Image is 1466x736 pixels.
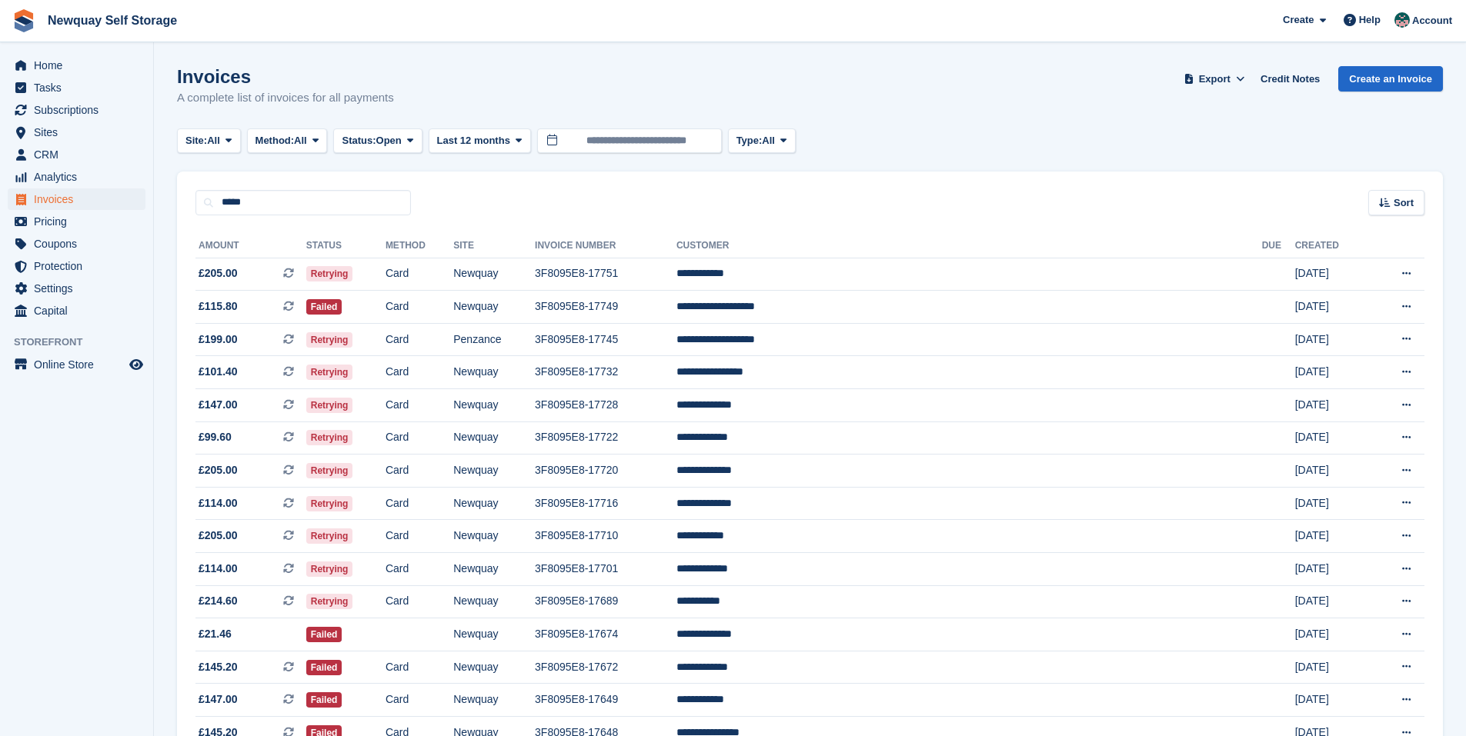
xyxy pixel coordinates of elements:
[1295,421,1370,455] td: [DATE]
[199,495,238,511] span: £114.00
[1295,389,1370,422] td: [DATE]
[728,128,796,154] button: Type: All
[676,234,1262,258] th: Customer
[1262,234,1295,258] th: Due
[199,691,238,708] span: £147.00
[333,128,422,154] button: Status: Open
[255,133,295,148] span: Method:
[453,651,535,684] td: Newquay
[34,122,126,143] span: Sites
[535,684,676,717] td: 3F8095E8-17649
[453,323,535,356] td: Penzance
[306,660,342,675] span: Failed
[762,133,775,148] span: All
[386,585,453,618] td: Card
[386,553,453,586] td: Card
[306,332,353,348] span: Retrying
[386,421,453,455] td: Card
[535,455,676,488] td: 3F8095E8-17720
[535,520,676,553] td: 3F8095E8-17710
[386,487,453,520] td: Card
[535,234,676,258] th: Invoice Number
[34,144,126,165] span: CRM
[1295,291,1370,324] td: [DATE]
[199,331,238,348] span: £199.00
[14,335,153,350] span: Storefront
[8,278,145,299] a: menu
[34,55,126,76] span: Home
[306,627,342,642] span: Failed
[535,421,676,455] td: 3F8095E8-17722
[535,618,676,651] td: 3F8095E8-17674
[306,594,353,609] span: Retrying
[1412,13,1452,28] span: Account
[247,128,328,154] button: Method: All
[8,300,145,321] a: menu
[437,133,510,148] span: Last 12 months
[8,122,145,143] a: menu
[207,133,220,148] span: All
[1295,651,1370,684] td: [DATE]
[8,144,145,165] a: menu
[34,166,126,188] span: Analytics
[8,255,145,277] a: menu
[1180,66,1248,92] button: Export
[1359,12,1381,28] span: Help
[453,389,535,422] td: Newquay
[195,234,306,258] th: Amount
[535,585,676,618] td: 3F8095E8-17689
[453,585,535,618] td: Newquay
[453,455,535,488] td: Newquay
[1283,12,1314,28] span: Create
[453,618,535,651] td: Newquay
[535,651,676,684] td: 3F8095E8-17672
[34,278,126,299] span: Settings
[453,553,535,586] td: Newquay
[185,133,207,148] span: Site:
[306,561,353,577] span: Retrying
[453,520,535,553] td: Newquay
[199,528,238,544] span: £205.00
[453,291,535,324] td: Newquay
[386,291,453,324] td: Card
[386,389,453,422] td: Card
[306,528,353,544] span: Retrying
[376,133,402,148] span: Open
[199,561,238,577] span: £114.00
[306,496,353,511] span: Retrying
[34,211,126,232] span: Pricing
[535,487,676,520] td: 3F8095E8-17716
[199,298,238,315] span: £115.80
[12,9,35,32] img: stora-icon-8386f47178a22dfd0bd8f6a31ec36ba5ce8667c1dd55bd0f319d3a0aa187defe.svg
[34,99,126,121] span: Subscriptions
[429,128,531,154] button: Last 12 months
[386,234,453,258] th: Method
[386,651,453,684] td: Card
[306,266,353,281] span: Retrying
[42,8,183,33] a: Newquay Self Storage
[8,77,145,98] a: menu
[453,234,535,258] th: Site
[306,234,386,258] th: Status
[1394,195,1414,211] span: Sort
[453,421,535,455] td: Newquay
[199,429,232,445] span: £99.60
[306,692,342,708] span: Failed
[199,265,238,281] span: £205.00
[1295,234,1370,258] th: Created
[535,553,676,586] td: 3F8095E8-17701
[34,300,126,321] span: Capital
[8,55,145,76] a: menu
[535,389,676,422] td: 3F8095E8-17728
[34,354,126,375] span: Online Store
[386,258,453,291] td: Card
[199,593,238,609] span: £214.60
[8,233,145,255] a: menu
[1295,455,1370,488] td: [DATE]
[386,356,453,389] td: Card
[535,323,676,356] td: 3F8095E8-17745
[1199,72,1231,87] span: Export
[342,133,376,148] span: Status:
[127,355,145,374] a: Preview store
[34,255,126,277] span: Protection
